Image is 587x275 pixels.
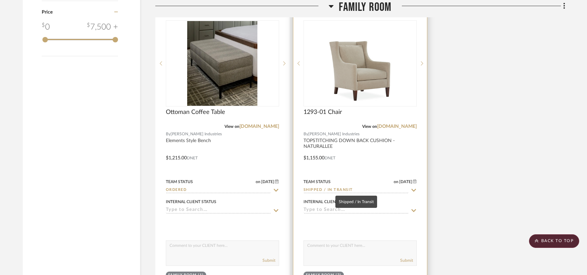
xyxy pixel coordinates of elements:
a: [DOMAIN_NAME] [239,124,279,129]
button: Submit [262,257,275,263]
input: Type to Search… [166,187,271,194]
scroll-to-top-button: BACK TO TOP [529,234,579,248]
span: By [304,131,308,137]
div: Internal Client Status [166,199,216,205]
span: [PERSON_NAME] Industries [171,131,222,137]
div: 0 [304,21,416,106]
button: Submit [400,257,413,263]
span: [PERSON_NAME] Industries [308,131,359,137]
span: [DATE] [260,179,275,184]
div: Internal Client Status [304,199,354,205]
span: View on [362,124,377,129]
img: Ottoman Coffee Table [187,21,257,106]
span: View on [224,124,239,129]
span: on [256,180,260,184]
span: [DATE] [398,179,413,184]
div: 7,500 + [87,21,118,33]
input: Type to Search… [304,207,409,214]
span: on [394,180,398,184]
div: 0 [42,21,50,33]
input: Type to Search… [166,207,271,214]
span: Ottoman Coffee Table [166,109,225,116]
a: [DOMAIN_NAME] [377,124,417,129]
div: Team Status [304,179,331,185]
span: By [166,131,171,137]
div: Team Status [166,179,193,185]
input: Type to Search… [304,187,409,194]
span: 1293-01 Chair [304,109,342,116]
img: 1293-01 Chair [326,21,394,106]
span: Price [42,10,53,15]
